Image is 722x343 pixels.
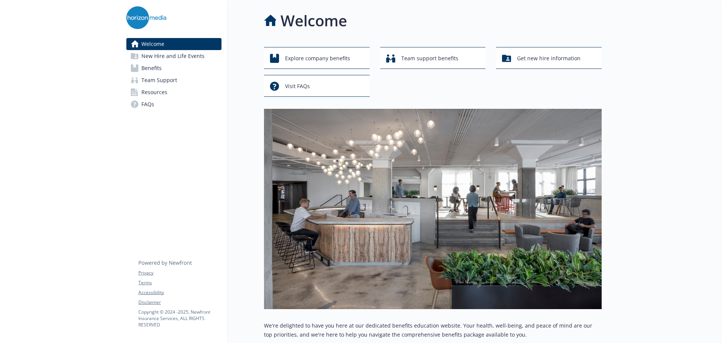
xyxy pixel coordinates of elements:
[126,98,221,110] a: FAQs
[138,289,221,296] a: Accessibility
[141,86,167,98] span: Resources
[285,51,350,66] span: Explore company benefits
[141,74,177,86] span: Team Support
[126,38,221,50] a: Welcome
[126,62,221,74] a: Benefits
[496,47,602,69] button: Get new hire information
[126,50,221,62] a: New Hire and Life Events
[141,50,205,62] span: New Hire and Life Events
[138,270,221,276] a: Privacy
[264,321,602,339] p: We're delighted to have you here at our dedicated benefits education website. Your health, well-b...
[281,9,347,32] h1: Welcome
[138,299,221,306] a: Disclaimer
[264,109,602,309] img: overview page banner
[141,38,164,50] span: Welcome
[401,51,458,66] span: Team support benefits
[380,47,486,69] button: Team support benefits
[138,279,221,286] a: Terms
[126,74,221,86] a: Team Support
[264,75,370,97] button: Visit FAQs
[141,62,162,74] span: Benefits
[285,79,310,93] span: Visit FAQs
[126,86,221,98] a: Resources
[138,309,221,328] p: Copyright © 2024 - 2025 , Newfront Insurance Services, ALL RIGHTS RESERVED
[264,47,370,69] button: Explore company benefits
[141,98,154,110] span: FAQs
[517,51,581,66] span: Get new hire information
